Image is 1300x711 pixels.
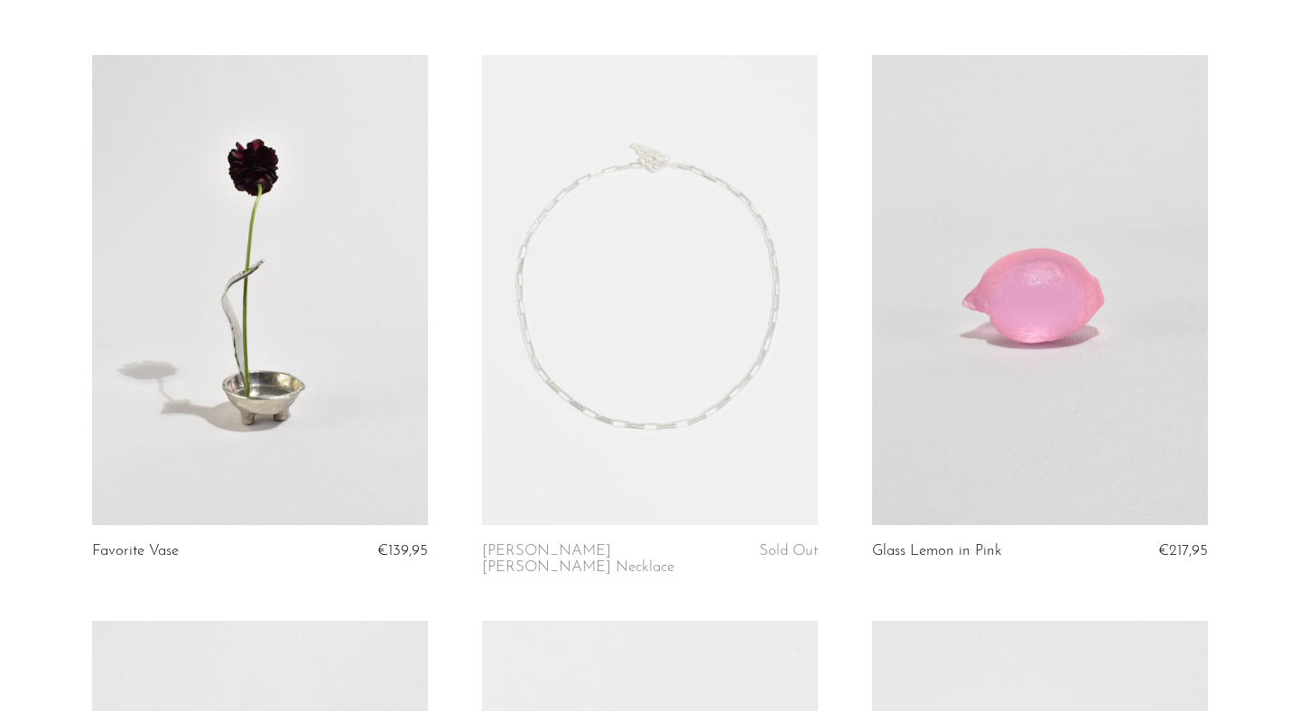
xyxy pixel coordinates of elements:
[482,543,706,577] a: [PERSON_NAME] [PERSON_NAME] Necklace
[92,543,179,559] a: Favorite Vase
[872,543,1002,559] a: Glass Lemon in Pink
[1158,543,1208,559] span: €217,95
[377,543,428,559] span: €139,95
[759,543,818,559] span: Sold Out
